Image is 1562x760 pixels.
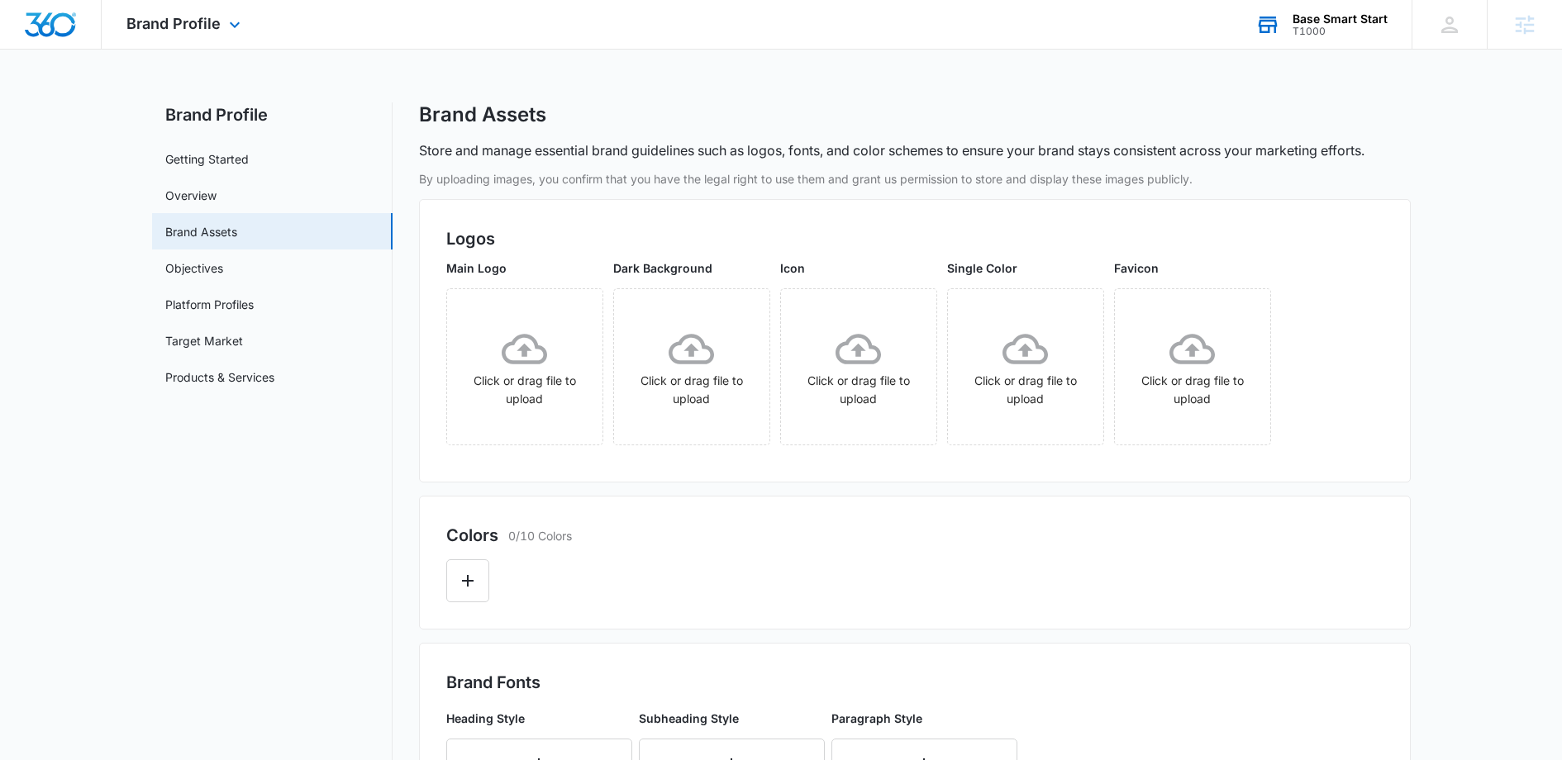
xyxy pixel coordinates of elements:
div: Click or drag file to upload [948,326,1103,408]
a: Target Market [165,332,243,349]
p: Main Logo [446,259,603,277]
p: Store and manage essential brand guidelines such as logos, fonts, and color schemes to ensure you... [419,140,1364,160]
h2: Logos [446,226,1383,251]
a: Platform Profiles [165,296,254,313]
div: account id [1293,26,1388,37]
h2: Brand Fonts [446,670,1383,695]
div: Click or drag file to upload [447,326,602,408]
span: Brand Profile [126,15,221,32]
p: 0/10 Colors [508,527,572,544]
a: Objectives [165,259,223,277]
p: Paragraph Style [831,710,1017,727]
span: Click or drag file to upload [781,289,936,444]
div: Click or drag file to upload [781,326,936,408]
span: Click or drag file to upload [447,289,602,444]
h2: Colors [446,523,498,548]
a: Overview [165,187,217,204]
span: Click or drag file to upload [614,289,769,444]
div: account name [1293,12,1388,26]
span: Click or drag file to upload [1115,289,1270,444]
p: By uploading images, you confirm that you have the legal right to use them and grant us permissio... [419,170,1411,188]
a: Brand Assets [165,223,237,240]
a: Getting Started [165,150,249,168]
p: Heading Style [446,710,632,727]
p: Dark Background [613,259,770,277]
p: Subheading Style [639,710,825,727]
div: Click or drag file to upload [614,326,769,408]
p: Favicon [1114,259,1271,277]
h1: Brand Assets [419,102,546,127]
p: Icon [780,259,937,277]
button: Edit Color [446,559,489,602]
p: Single Color [947,259,1104,277]
h2: Brand Profile [152,102,393,127]
span: Click or drag file to upload [948,289,1103,444]
div: Click or drag file to upload [1115,326,1270,408]
a: Products & Services [165,368,274,386]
